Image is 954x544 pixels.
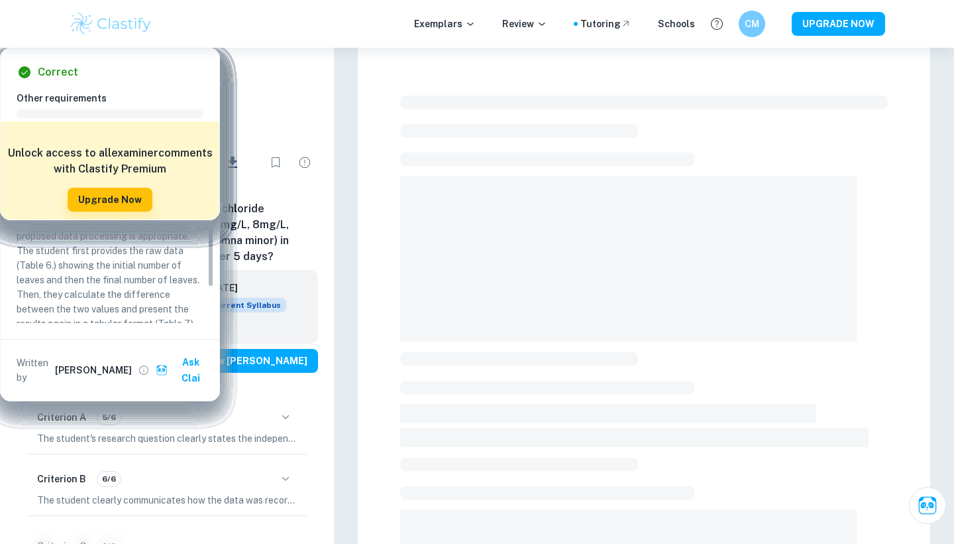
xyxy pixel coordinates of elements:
[205,145,260,180] div: Download
[153,350,214,390] button: Ask Clai
[97,411,121,423] span: 5/6
[156,364,168,377] img: clai.svg
[658,17,695,31] a: Schools
[38,64,78,80] h6: Correct
[745,17,760,31] h6: CM
[291,149,318,176] div: Report issue
[37,493,297,508] p: The student clearly communicates how the data was recorded and processed, providing a detailed ex...
[502,17,547,31] p: Review
[17,356,52,385] p: Written by
[55,363,132,377] h6: [PERSON_NAME]
[134,361,153,379] button: View full profile
[706,13,728,35] button: Help and Feedback
[414,17,476,31] p: Exemplars
[68,188,152,212] button: Upgrade Now
[7,145,213,177] h6: Unlock access to all examiner comments with Clastify Premium
[37,472,86,486] h6: Criterion B
[262,149,289,176] div: Bookmark
[37,431,297,446] p: The student's research question clearly states the independent and dependent variables, along wit...
[792,12,885,36] button: UPGRADE NOW
[97,473,121,485] span: 6/6
[17,91,214,105] h6: Other requirements
[580,17,631,31] a: Tutoring
[207,298,286,312] div: This exemplar is based on the current syllabus. Feel free to refer to it for inspiration/ideas wh...
[69,11,153,37] img: Clastify logo
[191,349,318,373] button: View [PERSON_NAME]
[207,298,286,312] span: Current Syllabus
[909,487,946,524] button: Ask Clai
[207,281,276,295] h6: [DATE]
[739,11,765,37] button: CM
[17,185,203,360] p: As the student aimed to measure the effect of FeCl3 concentration on the number of leaves duckwee...
[37,410,86,425] h6: Criterion A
